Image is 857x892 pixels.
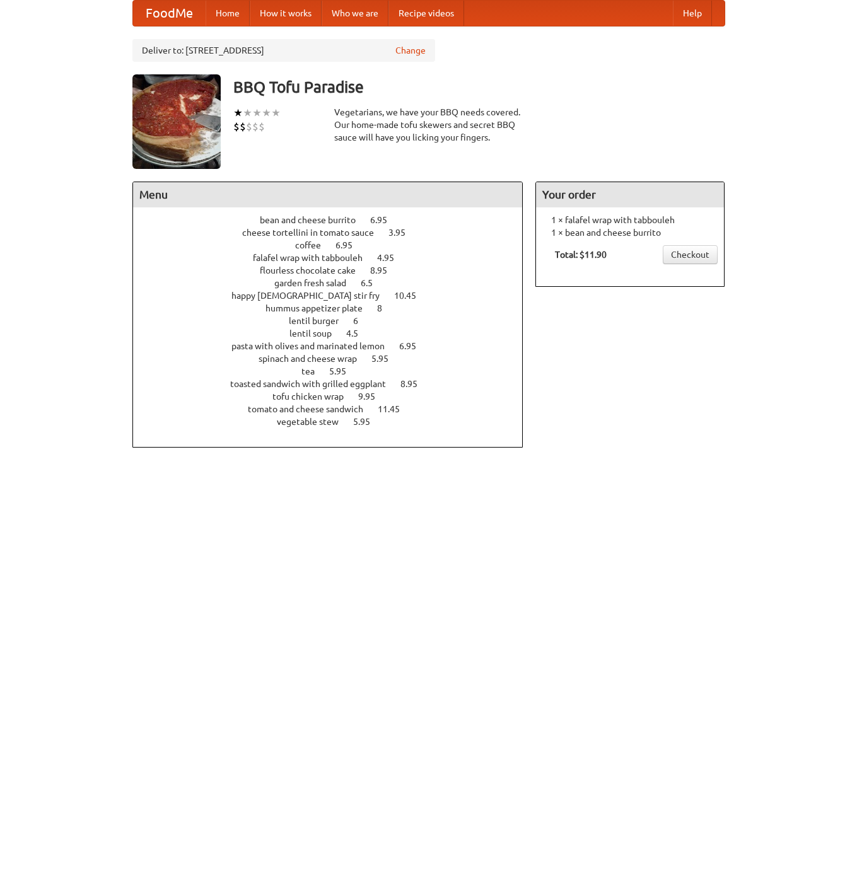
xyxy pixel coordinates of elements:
[230,379,441,389] a: toasted sandwich with grilled eggplant 8.95
[271,106,281,120] li: ★
[295,240,376,250] a: coffee 6.95
[289,316,382,326] a: lentil burger 6
[240,120,246,134] li: $
[132,74,221,169] img: angular.jpg
[399,341,429,351] span: 6.95
[353,316,371,326] span: 6
[388,1,464,26] a: Recipe videos
[663,245,718,264] a: Checkout
[250,1,322,26] a: How it works
[231,291,392,301] span: happy [DEMOGRAPHIC_DATA] stir fry
[233,74,725,100] h3: BBQ Tofu Paradise
[542,226,718,239] li: 1 × bean and cheese burrito
[542,214,718,226] li: 1 × falafel wrap with tabbouleh
[322,1,388,26] a: Who we are
[262,106,271,120] li: ★
[277,417,351,427] span: vegetable stew
[346,328,371,339] span: 4.5
[265,303,375,313] span: hummus appetizer plate
[301,366,327,376] span: tea
[334,106,523,144] div: Vegetarians, we have your BBQ needs covered. Our home-made tofu skewers and secret BBQ sauce will...
[272,391,356,402] span: tofu chicken wrap
[133,182,523,207] h4: Menu
[259,354,370,364] span: spinach and cheese wrap
[230,379,399,389] span: toasted sandwich with grilled eggplant
[361,278,385,288] span: 6.5
[370,215,400,225] span: 6.95
[252,106,262,120] li: ★
[377,303,395,313] span: 8
[233,120,240,134] li: $
[388,228,418,238] span: 3.95
[231,291,440,301] a: happy [DEMOGRAPHIC_DATA] stir fry 10.45
[253,253,417,263] a: falafel wrap with tabbouleh 4.95
[260,215,411,225] a: bean and cheese burrito 6.95
[295,240,334,250] span: coffee
[233,106,243,120] li: ★
[243,106,252,120] li: ★
[301,366,370,376] a: tea 5.95
[242,228,387,238] span: cheese tortellini in tomato sauce
[277,417,394,427] a: vegetable stew 5.95
[377,253,407,263] span: 4.95
[673,1,712,26] a: Help
[252,120,259,134] li: $
[400,379,430,389] span: 8.95
[260,215,368,225] span: bean and cheese burrito
[248,404,423,414] a: tomato and cheese sandwich 11.45
[274,278,396,288] a: garden fresh salad 6.5
[395,44,426,57] a: Change
[231,341,440,351] a: pasta with olives and marinated lemon 6.95
[289,316,351,326] span: lentil burger
[378,404,412,414] span: 11.45
[370,265,400,275] span: 8.95
[265,303,405,313] a: hummus appetizer plate 8
[206,1,250,26] a: Home
[353,417,383,427] span: 5.95
[358,391,388,402] span: 9.95
[555,250,607,260] b: Total: $11.90
[253,253,375,263] span: falafel wrap with tabbouleh
[274,278,359,288] span: garden fresh salad
[259,354,412,364] a: spinach and cheese wrap 5.95
[259,120,265,134] li: $
[242,228,429,238] a: cheese tortellini in tomato sauce 3.95
[132,39,435,62] div: Deliver to: [STREET_ADDRESS]
[133,1,206,26] a: FoodMe
[231,341,397,351] span: pasta with olives and marinated lemon
[272,391,399,402] a: tofu chicken wrap 9.95
[289,328,344,339] span: lentil soup
[371,354,401,364] span: 5.95
[260,265,368,275] span: flourless chocolate cake
[289,328,382,339] a: lentil soup 4.5
[394,291,429,301] span: 10.45
[248,404,376,414] span: tomato and cheese sandwich
[246,120,252,134] li: $
[260,265,411,275] a: flourless chocolate cake 8.95
[536,182,724,207] h4: Your order
[335,240,365,250] span: 6.95
[329,366,359,376] span: 5.95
